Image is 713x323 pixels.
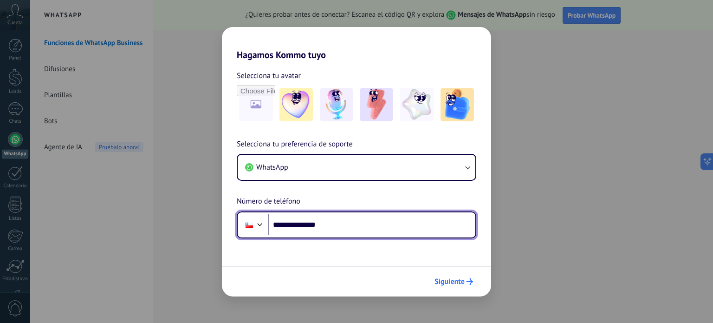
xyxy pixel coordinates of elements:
[360,88,393,121] img: -3.jpeg
[240,215,258,235] div: Chile: + 56
[238,155,475,180] button: WhatsApp
[256,163,288,172] span: WhatsApp
[434,278,465,285] span: Siguiente
[237,138,353,151] span: Selecciona tu preferencia de soporte
[237,70,301,82] span: Selecciona tu avatar
[320,88,353,121] img: -2.jpeg
[222,27,491,60] h2: Hagamos Kommo tuyo
[400,88,434,121] img: -4.jpeg
[279,88,313,121] img: -1.jpeg
[441,88,474,121] img: -5.jpeg
[237,196,300,208] span: Número de teléfono
[430,274,477,290] button: Siguiente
